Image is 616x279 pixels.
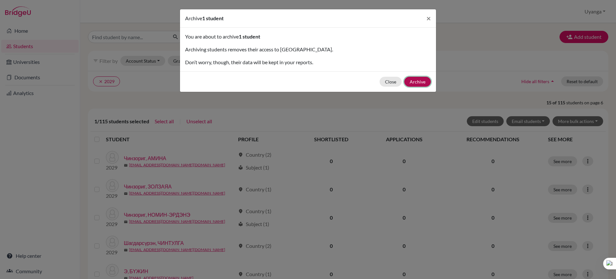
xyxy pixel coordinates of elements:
span: × [426,13,431,23]
span: 1 student [239,33,260,39]
button: Close [380,77,402,87]
button: Archive [404,77,431,87]
button: Close [421,9,436,27]
p: You are about to archive [185,33,431,40]
span: 1 student [202,15,224,21]
p: Don’t worry, though, their data will be kept in your reports. [185,58,431,66]
span: Archive [185,15,202,21]
p: Archiving students removes their access to [GEOGRAPHIC_DATA]. [185,46,431,53]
